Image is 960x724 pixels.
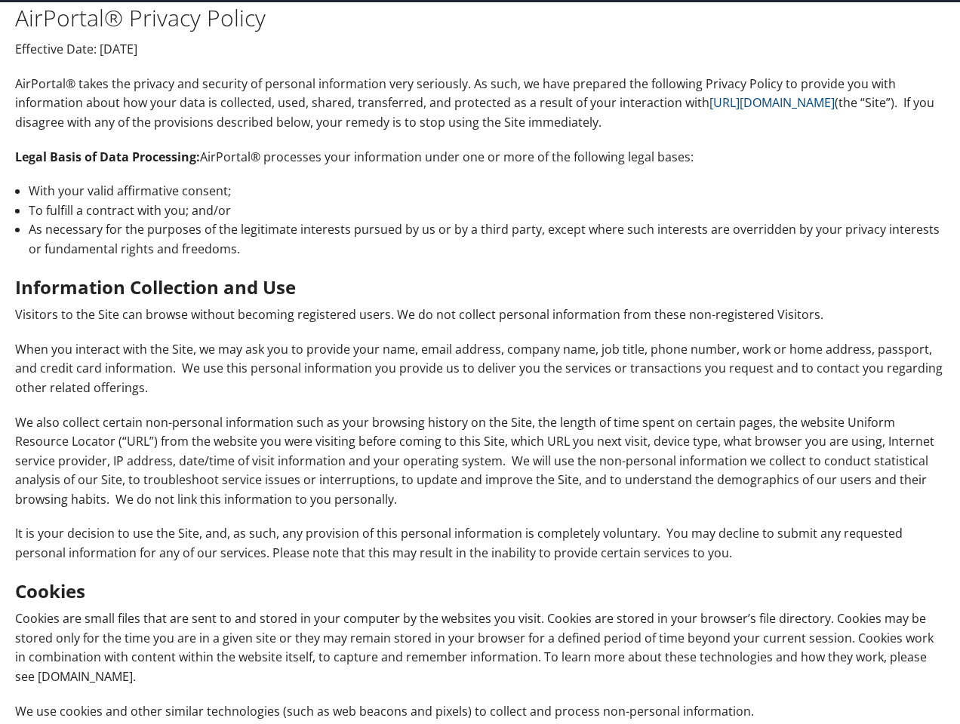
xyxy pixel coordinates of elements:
a: [URL][DOMAIN_NAME] [709,94,835,111]
strong: Information Collection and Use [15,275,296,299]
p: Effective Date: [DATE] [15,40,945,60]
p: AirPortal® takes the privacy and security of personal information very seriously. As such, we hav... [15,75,945,133]
p: We also collect certain non-personal information such as your browsing history on the Site, the l... [15,413,945,510]
li: With your valid affirmative consent; [29,182,945,201]
strong: Legal Basis of Data Processing: [15,149,200,165]
li: To fulfill a contract with you; and/or [29,201,945,221]
p: AirPortal® processes your information under one or more of the following legal bases: [15,148,945,167]
p: Visitors to the Site can browse without becoming registered users. We do not collect personal inf... [15,305,945,325]
p: Cookies are small files that are sent to and stored in your computer by the websites you visit. C... [15,609,945,686]
p: We use cookies and other similar technologies (such as web beacons and pixels) to collect and pro... [15,702,945,722]
strong: Cookies [15,578,85,603]
p: It is your decision to use the Site, and, as such, any provision of this personal information is ... [15,524,945,563]
p: When you interact with the Site, we may ask you to provide your name, email address, company name... [15,340,945,398]
li: As necessary for the purposes of the legitimate interests pursued by us or by a third party, exce... [29,220,945,259]
h1: AirPortal® Privacy Policy [15,2,945,34]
